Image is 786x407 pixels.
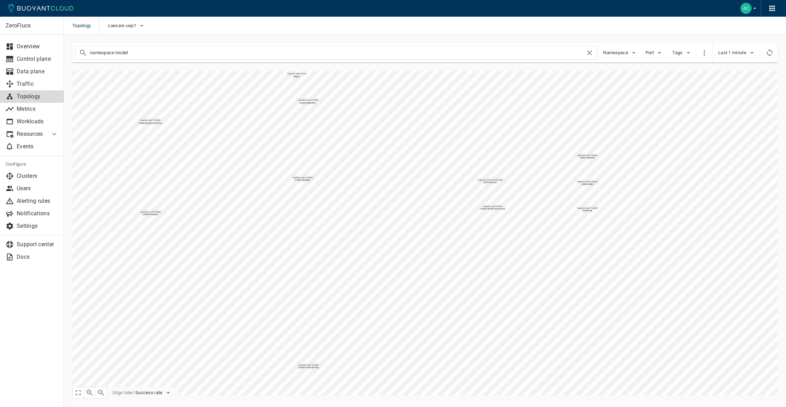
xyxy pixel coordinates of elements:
button: Namespace [603,48,638,58]
p: ZeroFlucs [6,22,58,29]
div: Refresh metrics [764,48,775,58]
span: Port [646,50,655,56]
button: Tags [671,48,694,58]
span: Success rate [135,390,164,396]
p: Notifications [17,210,58,217]
p: Data plane [17,68,58,75]
span: Namespace [603,50,630,56]
p: Control plane [17,56,58,63]
p: Alerting rules [17,198,58,205]
span: Last 1 minute [718,50,748,56]
p: Clusters [17,173,58,180]
span: Tags [672,50,684,56]
p: Docs [17,254,58,260]
h5: Configure [6,161,58,167]
button: Port [643,48,666,58]
p: Traffic [17,81,58,88]
span: Edge label [113,390,134,396]
img: Accounts Payable [740,3,752,14]
p: Workloads [17,118,58,125]
p: Topology [17,93,58,100]
p: Resources [17,131,44,138]
p: Overview [17,43,58,50]
p: Settings [17,223,58,230]
button: Success rate [135,388,172,398]
button: caesars-usp1 [108,20,146,31]
span: Topology [72,17,99,35]
span: caesars-usp1 [108,23,138,28]
p: Metrics [17,106,58,113]
input: Search [90,48,585,58]
p: Events [17,143,58,150]
button: Last 1 minute [718,48,756,58]
p: Users [17,185,58,192]
p: Support center [17,241,58,248]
